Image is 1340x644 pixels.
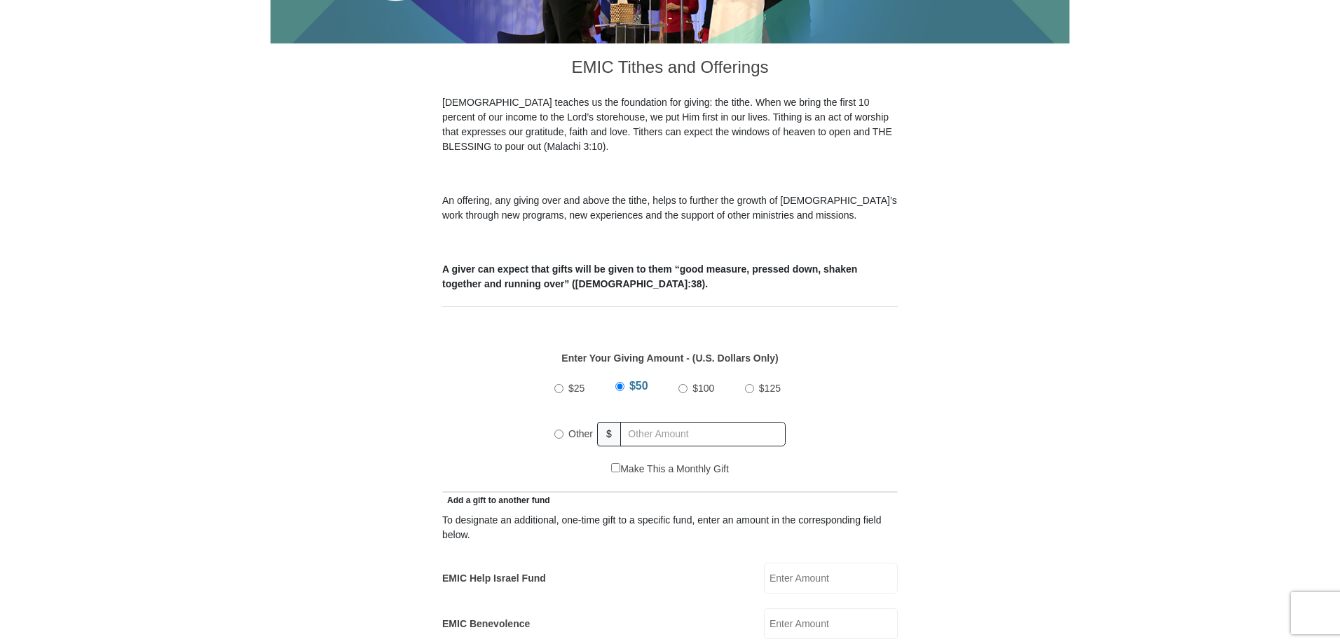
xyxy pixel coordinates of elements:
[568,428,593,439] span: Other
[759,383,781,394] span: $125
[442,43,898,95] h3: EMIC Tithes and Offerings
[442,193,898,223] p: An offering, any giving over and above the tithe, helps to further the growth of [DEMOGRAPHIC_DAT...
[764,608,898,639] input: Enter Amount
[442,617,530,631] label: EMIC Benevolence
[442,495,550,505] span: Add a gift to another fund
[568,383,584,394] span: $25
[442,513,898,542] div: To designate an additional, one-time gift to a specific fund, enter an amount in the correspondin...
[442,95,898,154] p: [DEMOGRAPHIC_DATA] teaches us the foundation for giving: the tithe. When we bring the first 10 pe...
[442,263,857,289] b: A giver can expect that gifts will be given to them “good measure, pressed down, shaken together ...
[692,383,714,394] span: $100
[620,422,786,446] input: Other Amount
[611,463,620,472] input: Make This a Monthly Gift
[764,563,898,594] input: Enter Amount
[629,380,648,392] span: $50
[442,571,546,586] label: EMIC Help Israel Fund
[597,422,621,446] span: $
[561,352,778,364] strong: Enter Your Giving Amount - (U.S. Dollars Only)
[611,462,729,477] label: Make This a Monthly Gift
